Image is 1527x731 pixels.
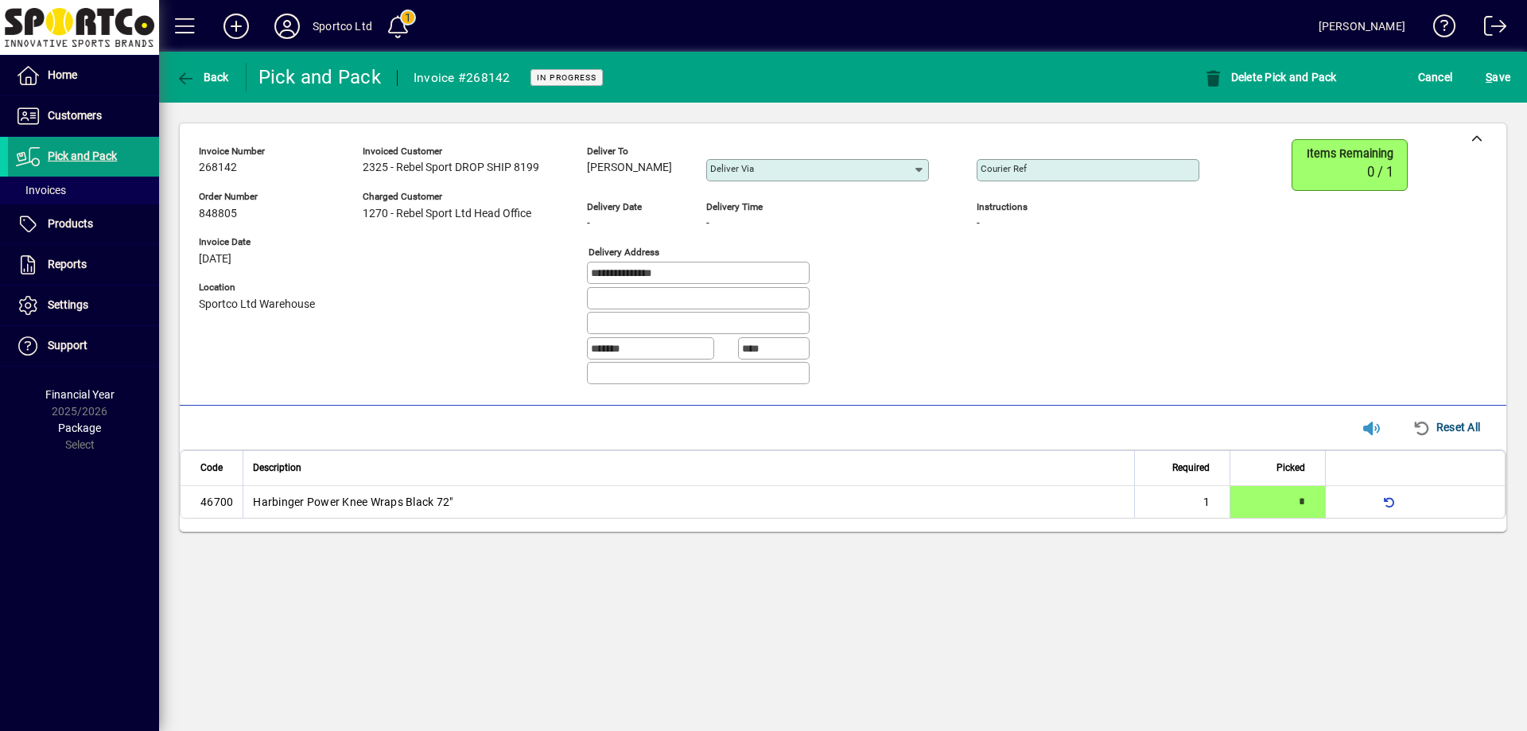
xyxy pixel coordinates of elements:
[1486,64,1510,90] span: ave
[1199,63,1341,91] button: Delete Pick and Pack
[587,217,590,230] span: -
[1418,64,1453,90] span: Cancel
[48,68,77,81] span: Home
[1486,71,1492,84] span: S
[176,71,229,84] span: Back
[258,64,381,90] div: Pick and Pack
[48,150,117,162] span: Pick and Pack
[199,298,315,311] span: Sportco Ltd Warehouse
[977,202,1199,212] span: Instructions
[363,161,539,174] span: 2325 - Rebel Sport DROP SHIP 8199
[414,65,511,91] div: Invoice #268142
[199,161,237,174] span: 268142
[8,286,159,325] a: Settings
[8,326,159,366] a: Support
[1134,486,1230,518] td: 1
[16,184,66,196] span: Invoices
[48,298,88,311] span: Settings
[48,339,87,352] span: Support
[8,56,159,95] a: Home
[1421,3,1456,55] a: Knowledge Base
[1172,459,1210,476] span: Required
[199,253,231,266] span: [DATE]
[537,72,596,83] span: In Progress
[1276,459,1305,476] span: Picked
[262,12,313,41] button: Profile
[1414,63,1457,91] button: Cancel
[172,63,233,91] button: Back
[1319,14,1405,39] div: [PERSON_NAME]
[8,245,159,285] a: Reports
[8,204,159,244] a: Products
[363,208,531,220] span: 1270 - Rebel Sport Ltd Head Office
[243,486,1134,518] td: Harbinger Power Knee Wraps Black 72"
[710,163,754,174] mat-label: Deliver via
[199,237,315,247] span: Invoice Date
[199,282,315,293] span: Location
[363,192,539,202] span: Charged customer
[199,192,315,202] span: Order number
[211,12,262,41] button: Add
[706,202,802,212] span: Delivery time
[200,459,223,476] span: Code
[313,14,372,39] div: Sportco Ltd
[1412,414,1480,440] span: Reset All
[1472,3,1507,55] a: Logout
[45,388,115,401] span: Financial Year
[587,202,682,212] span: Delivery date
[1406,413,1486,441] button: Reset All
[199,208,237,220] span: 848805
[58,422,101,434] span: Package
[706,217,709,230] span: -
[159,63,247,91] app-page-header-button: Back
[48,109,102,122] span: Customers
[253,459,301,476] span: Description
[8,177,159,204] a: Invoices
[48,217,93,230] span: Products
[1482,63,1514,91] button: Save
[181,486,243,518] td: 46700
[1203,71,1337,84] span: Delete Pick and Pack
[981,163,1027,174] mat-label: Courier Ref
[8,96,159,136] a: Customers
[48,258,87,270] span: Reports
[1367,165,1393,180] span: 0 / 1
[587,161,672,174] span: [PERSON_NAME]
[977,217,980,230] span: -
